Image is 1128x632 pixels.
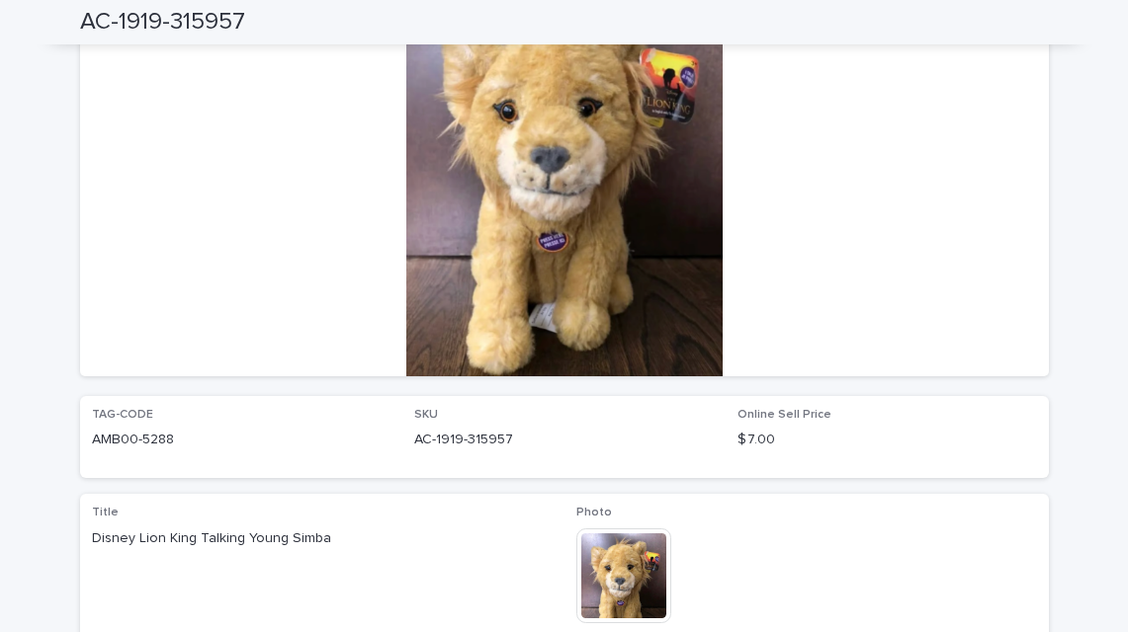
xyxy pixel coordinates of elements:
h2: AC-1919-315957 [80,8,245,37]
span: Title [92,507,119,518]
span: SKU [414,409,438,421]
p: AC-1919-315957 [414,430,714,450]
p: AMB00-5288 [92,430,391,450]
span: TAG-CODE [92,409,153,421]
p: $ 7.00 [738,430,1037,450]
span: Online Sell Price [738,409,831,421]
span: Photo [576,507,612,518]
p: Disney Lion King Talking Young Simba [92,528,553,549]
